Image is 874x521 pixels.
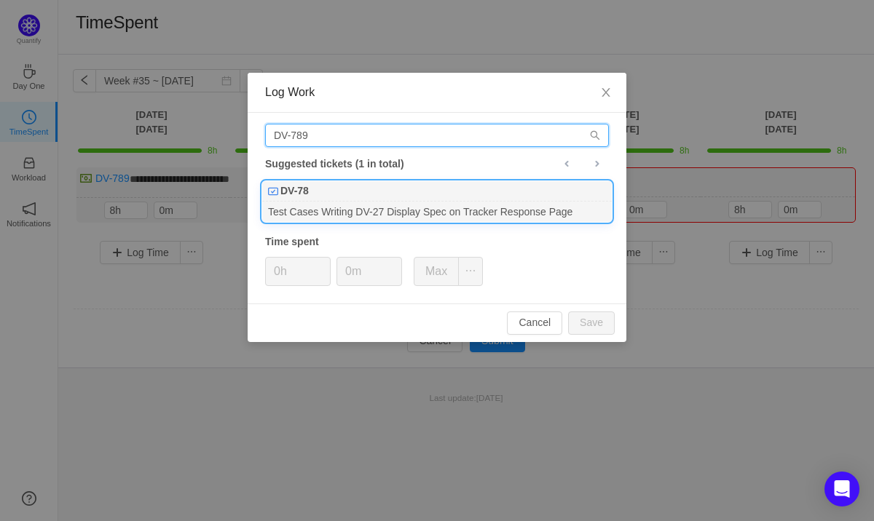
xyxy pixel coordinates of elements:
div: Open Intercom Messenger [824,472,859,506]
button: Cancel [507,311,562,335]
div: Time spent [265,234,609,250]
button: Max [414,257,459,286]
i: icon: close [600,87,612,98]
div: Log Work [265,84,609,100]
button: Close [586,73,626,114]
button: icon: ellipsis [458,257,483,286]
button: Save [568,311,615,335]
i: icon: search [590,130,600,140]
div: Suggested tickets (1 in total) [265,154,609,173]
b: DV-78 [280,183,309,199]
img: 10300 [268,186,278,196]
input: Search [265,124,609,147]
div: Test Cases Writing DV-27 Display Spec on Tracker Response Page [262,202,612,221]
